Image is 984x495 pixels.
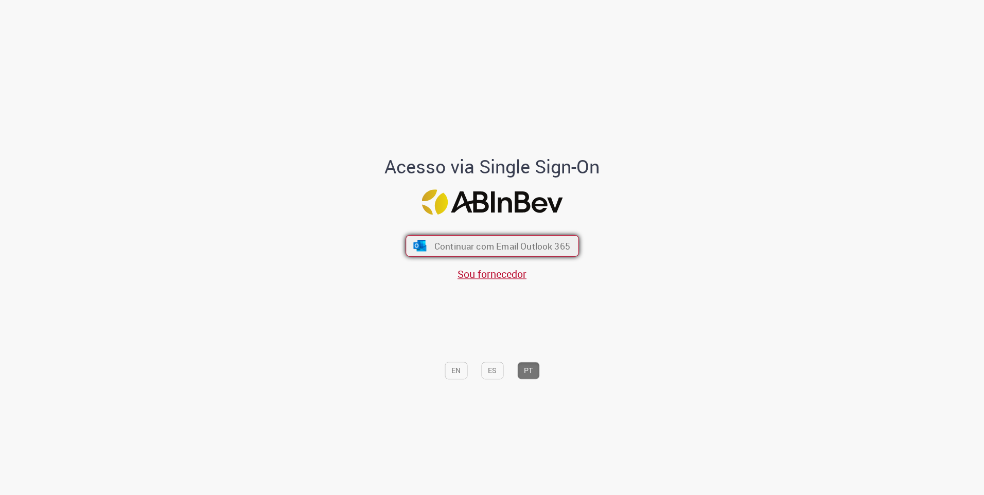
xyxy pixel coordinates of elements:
[481,362,503,379] button: ES
[421,189,563,215] img: Logo ABInBev
[349,157,635,178] h1: Acesso via Single Sign-On
[517,362,539,379] button: PT
[434,240,570,252] span: Continuar com Email Outlook 365
[412,240,427,252] img: ícone Azure/Microsoft 360
[458,268,526,281] a: Sou fornecedor
[445,362,467,379] button: EN
[406,235,579,257] button: ícone Azure/Microsoft 360 Continuar com Email Outlook 365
